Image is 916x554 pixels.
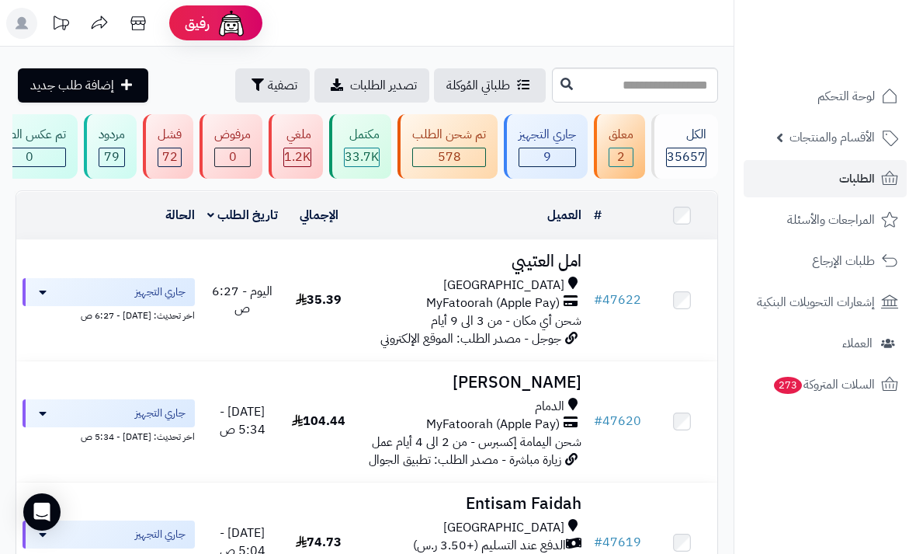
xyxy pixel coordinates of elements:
div: معلق [609,126,633,144]
span: [DATE] - 5:34 ص [220,402,265,439]
span: جاري التجهيز [135,406,186,421]
a: #47620 [594,412,641,430]
a: الحالة [165,206,195,225]
span: جاري التجهيز [135,527,186,542]
span: شحن أي مكان - من 3 الى 9 أيام [431,312,581,330]
a: العميل [547,206,581,225]
span: الطلبات [839,168,875,190]
span: MyFatoorah (Apple Pay) [426,416,560,434]
div: مكتمل [344,126,380,144]
a: #47619 [594,533,641,552]
a: # [594,206,602,225]
span: الأقسام والمنتجات [789,127,875,148]
div: الكل [666,126,706,144]
a: فشل 72 [140,114,196,179]
a: تحديثات المنصة [41,8,80,43]
span: زيارة مباشرة - مصدر الطلب: تطبيق الجوال [369,451,561,469]
img: ai-face.png [216,8,247,39]
a: إشعارات التحويلات البنكية [744,284,907,321]
a: مردود 79 [81,114,140,179]
span: جوجل - مصدر الطلب: الموقع الإلكتروني [380,329,561,348]
a: #47622 [594,291,641,309]
span: # [594,412,602,430]
a: طلبات الإرجاع [744,242,907,280]
div: فشل [158,126,182,144]
span: إضافة طلب جديد [30,76,114,95]
h3: [PERSON_NAME] [360,374,581,392]
span: [GEOGRAPHIC_DATA] [443,519,564,537]
a: مرفوض 0 [196,114,265,179]
span: 9 [519,148,575,166]
a: تصدير الطلبات [314,68,429,103]
span: السلات المتروكة [772,374,875,395]
div: تم شحن الطلب [412,126,486,144]
a: جاري التجهيز 9 [501,114,591,179]
a: العملاء [744,325,907,362]
a: تاريخ الطلب [207,206,278,225]
span: المراجعات والأسئلة [787,209,875,231]
h3: امل العتيبي [360,253,581,270]
span: 273 [774,377,802,394]
span: 578 [413,148,485,166]
div: جاري التجهيز [519,126,576,144]
a: تم شحن الطلب 578 [394,114,501,179]
a: مكتمل 33.7K [326,114,394,179]
span: رفيق [185,14,210,33]
span: العملاء [842,333,873,354]
a: إضافة طلب جديد [18,68,148,103]
span: اليوم - 6:27 ص [212,282,272,319]
span: 104.44 [292,412,345,430]
span: طلباتي المُوكلة [446,76,510,95]
span: 1.2K [284,148,311,166]
span: 33.7K [345,148,379,166]
span: 0 [215,148,250,166]
div: اخر تحديث: [DATE] - 6:27 ص [23,306,195,322]
a: معلق 2 [591,114,648,179]
span: جاري التجهيز [135,284,186,300]
span: # [594,291,602,309]
span: 35.39 [296,291,342,309]
a: المراجعات والأسئلة [744,201,907,239]
span: 74.73 [296,533,342,552]
a: الكل35657 [648,114,721,179]
span: تصدير الطلبات [350,76,417,95]
button: تصفية [235,68,310,103]
a: طلباتي المُوكلة [434,68,546,103]
span: إشعارات التحويلات البنكية [757,291,875,313]
div: مردود [99,126,125,144]
span: MyFatoorah (Apple Pay) [426,294,560,312]
a: ملغي 1.2K [265,114,326,179]
div: Open Intercom Messenger [23,493,61,531]
div: ملغي [283,126,311,144]
div: اخر تحديث: [DATE] - 5:34 ص [23,427,195,444]
span: 79 [99,148,124,166]
span: 2 [609,148,633,166]
a: السلات المتروكة273 [744,366,907,403]
span: شحن اليمامة إكسبرس - من 2 الى 4 أيام عمل [372,433,581,451]
span: الدمام [535,398,564,416]
span: لوحة التحكم [817,85,875,107]
a: لوحة التحكم [744,78,907,115]
span: طلبات الإرجاع [812,250,875,272]
div: 1155 [284,148,311,166]
div: مرفوض [214,126,251,144]
span: 72 [158,148,181,166]
span: تصفية [268,76,297,95]
span: [GEOGRAPHIC_DATA] [443,277,564,294]
h3: Entisam Faidah [360,495,581,513]
span: # [594,533,602,552]
a: الطلبات [744,160,907,197]
span: 35657 [667,148,706,166]
div: 33737 [345,148,379,166]
a: الإجمالي [300,206,338,225]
